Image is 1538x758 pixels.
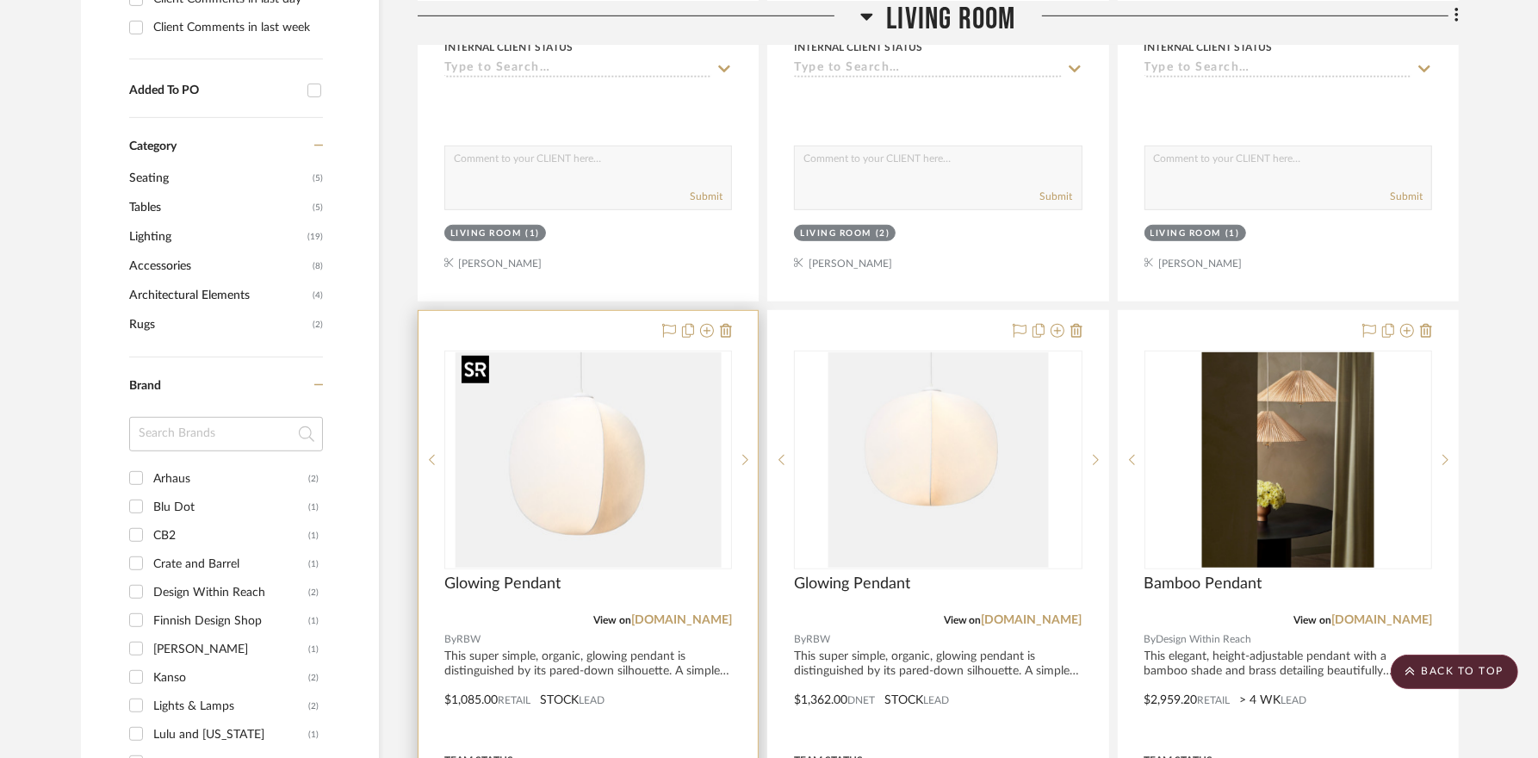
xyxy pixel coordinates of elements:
div: Arhaus [153,465,308,493]
div: Blu Dot [153,494,308,521]
span: (8) [313,252,323,280]
scroll-to-top-button: BACK TO TOP [1391,655,1518,689]
span: Glowing Pendant [444,575,561,593]
span: View on [593,615,631,625]
div: Internal Client Status [1144,40,1273,55]
span: By [444,631,456,648]
div: (2) [308,579,319,606]
div: Client Comments in last week [153,14,319,41]
input: Search Brands [129,417,323,451]
a: [DOMAIN_NAME] [631,614,732,626]
span: By [794,631,806,648]
span: (2) [313,311,323,339]
input: Type to Search… [444,61,711,78]
span: By [1144,631,1157,648]
span: Bamboo Pendant [1144,575,1262,593]
span: (19) [307,223,323,251]
div: Lulu and [US_STATE] [153,721,308,749]
div: Design Within Reach [153,579,308,606]
span: Category [129,140,177,154]
input: Type to Search… [794,61,1061,78]
span: View on [944,615,982,625]
span: Tables [129,193,308,222]
div: (2) [308,693,319,720]
span: Architectural Elements [129,281,308,310]
div: CB2 [153,522,308,550]
div: Crate and Barrel [153,550,308,578]
div: Living Room [800,227,871,240]
div: [PERSON_NAME] [153,636,308,663]
span: Glowing Pendant [794,575,910,593]
span: RBW [806,631,830,648]
a: [DOMAIN_NAME] [982,614,1082,626]
div: (2) [308,465,319,493]
img: Bamboo Pendant [1202,352,1374,568]
span: Brand [129,380,161,392]
span: Design Within Reach [1157,631,1252,648]
span: Seating [129,164,308,193]
img: Glowing Pendant [456,352,722,568]
div: Added To PO [129,84,299,98]
div: 0 [795,351,1081,568]
div: (1) [308,494,319,521]
div: Finnish Design Shop [153,607,308,635]
span: Lighting [129,222,303,252]
div: (1) [308,522,319,550]
span: Accessories [129,252,308,281]
div: Living Room [450,227,522,240]
button: Submit [1390,189,1423,204]
div: Internal Client Status [794,40,922,55]
div: Internal Client Status [444,40,573,55]
div: (1) [308,721,319,749]
div: (2) [308,664,319,692]
span: Rugs [129,310,308,339]
button: Submit [1040,189,1073,204]
a: [DOMAIN_NAME] [1331,614,1432,626]
img: Glowing Pendant [828,352,1049,568]
span: RBW [456,631,481,648]
div: (1) [308,607,319,635]
span: (4) [313,282,323,309]
div: (1) [526,227,541,240]
div: (2) [876,227,890,240]
div: 0 [445,351,731,568]
div: (1) [1225,227,1240,240]
div: (1) [308,550,319,578]
span: (5) [313,165,323,192]
div: Lights & Lamps [153,693,308,720]
div: (1) [308,636,319,663]
input: Type to Search… [1144,61,1411,78]
span: (5) [313,194,323,221]
span: View on [1293,615,1331,625]
div: Kanso [153,664,308,692]
div: Living Room [1150,227,1222,240]
button: Submit [690,189,722,204]
div: 0 [1145,351,1431,568]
